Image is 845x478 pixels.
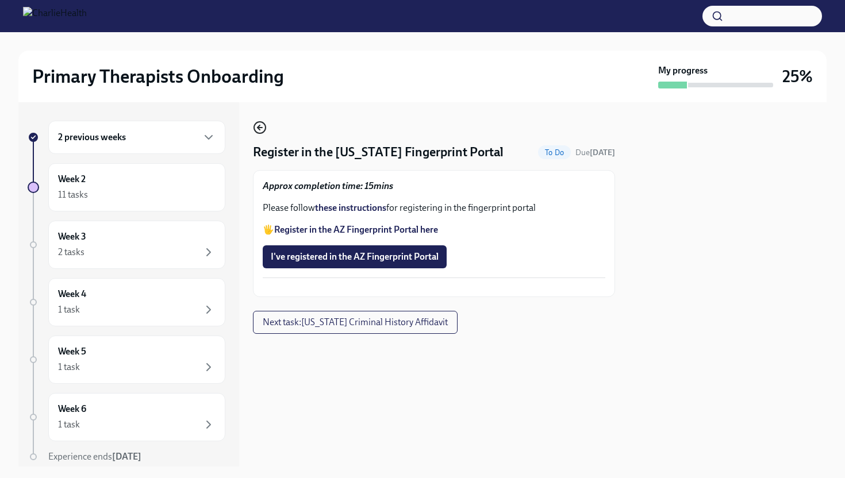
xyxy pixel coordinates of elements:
button: I've registered in the AZ Fingerprint Portal [263,245,447,268]
h2: Primary Therapists Onboarding [32,65,284,88]
div: 11 tasks [58,188,88,201]
strong: Approx completion time: 15mins [263,180,393,191]
p: 🖐️ [263,223,605,236]
div: 2 tasks [58,246,84,259]
a: Register in the AZ Fingerprint Portal here [274,224,438,235]
span: August 16th, 2025 09:00 [575,147,615,158]
button: Next task:[US_STATE] Criminal History Affidavit [253,311,458,334]
span: Due [575,148,615,157]
h6: Week 3 [58,230,86,243]
a: Week 51 task [28,336,225,384]
strong: [DATE] [112,451,141,462]
a: Week 32 tasks [28,221,225,269]
div: 1 task [58,361,80,373]
h6: Week 4 [58,288,86,300]
h6: Week 6 [58,403,86,415]
a: these instructions [315,202,386,213]
a: Week 61 task [28,393,225,441]
span: Experience ends [48,451,141,462]
span: To Do [538,148,571,157]
h6: Week 5 [58,345,86,358]
a: Week 41 task [28,278,225,326]
h3: 25% [782,66,813,87]
img: CharlieHealth [23,7,87,25]
strong: My progress [658,64,708,77]
div: 1 task [58,418,80,431]
h4: Register in the [US_STATE] Fingerprint Portal [253,144,504,161]
h6: 2 previous weeks [58,131,126,144]
div: 1 task [58,303,80,316]
h6: Week 2 [58,173,86,186]
span: Next task : [US_STATE] Criminal History Affidavit [263,317,448,328]
p: Please follow for registering in the fingerprint portal [263,202,605,214]
span: I've registered in the AZ Fingerprint Portal [271,251,439,263]
a: Week 211 tasks [28,163,225,211]
strong: [DATE] [590,148,615,157]
div: 2 previous weeks [48,121,225,154]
